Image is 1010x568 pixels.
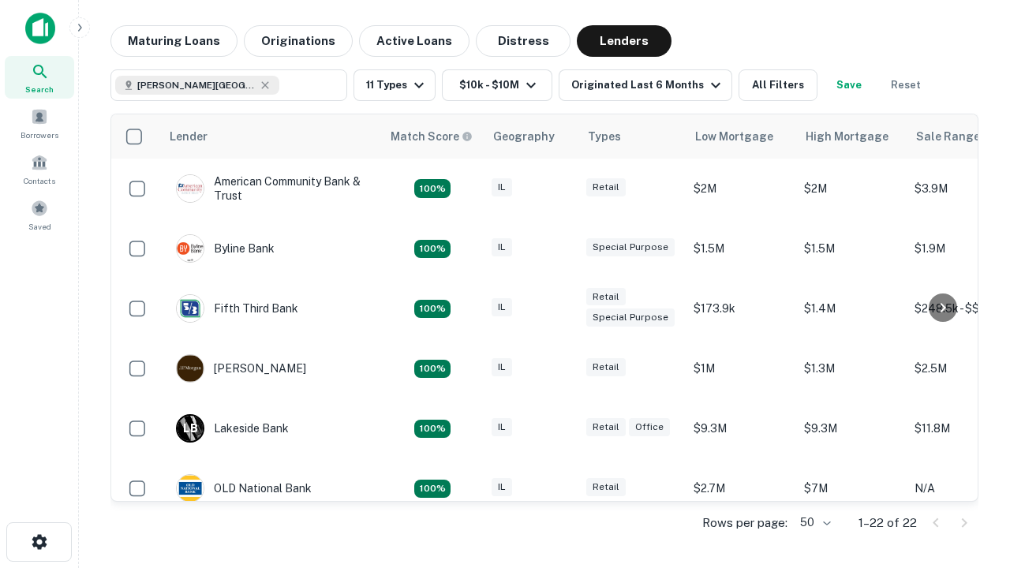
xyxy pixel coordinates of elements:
[176,414,289,443] div: Lakeside Bank
[414,360,451,379] div: Matching Properties: 2, hasApolloMatch: undefined
[686,278,796,338] td: $173.9k
[244,25,353,57] button: Originations
[588,127,621,146] div: Types
[586,288,626,306] div: Retail
[686,398,796,458] td: $9.3M
[492,358,512,376] div: IL
[28,220,51,233] span: Saved
[391,128,469,145] h6: Match Score
[686,159,796,219] td: $2M
[739,69,817,101] button: All Filters
[5,148,74,190] a: Contacts
[577,25,671,57] button: Lenders
[176,174,365,203] div: American Community Bank & Trust
[24,174,55,187] span: Contacts
[586,478,626,496] div: Retail
[176,294,298,323] div: Fifth Third Bank
[794,511,833,534] div: 50
[586,418,626,436] div: Retail
[160,114,381,159] th: Lender
[177,355,204,382] img: picture
[391,128,473,145] div: Capitalize uses an advanced AI algorithm to match your search with the best lender. The match sco...
[586,238,675,256] div: Special Purpose
[21,129,58,141] span: Borrowers
[578,114,686,159] th: Types
[414,480,451,499] div: Matching Properties: 2, hasApolloMatch: undefined
[796,338,907,398] td: $1.3M
[5,193,74,236] a: Saved
[170,127,208,146] div: Lender
[5,102,74,144] a: Borrowers
[381,114,484,159] th: Capitalize uses an advanced AI algorithm to match your search with the best lender. The match sco...
[476,25,570,57] button: Distress
[25,83,54,95] span: Search
[359,25,469,57] button: Active Loans
[916,127,980,146] div: Sale Range
[5,56,74,99] a: Search
[796,159,907,219] td: $2M
[881,69,931,101] button: Reset
[492,238,512,256] div: IL
[492,178,512,196] div: IL
[695,127,773,146] div: Low Mortgage
[353,69,436,101] button: 11 Types
[559,69,732,101] button: Originated Last 6 Months
[629,418,670,436] div: Office
[702,514,787,532] p: Rows per page:
[492,478,512,496] div: IL
[176,474,312,503] div: OLD National Bank
[177,175,204,202] img: picture
[586,308,675,327] div: Special Purpose
[571,76,725,95] div: Originated Last 6 Months
[586,358,626,376] div: Retail
[137,78,256,92] span: [PERSON_NAME][GEOGRAPHIC_DATA], [GEOGRAPHIC_DATA]
[492,298,512,316] div: IL
[493,127,555,146] div: Geography
[177,235,204,262] img: picture
[686,114,796,159] th: Low Mortgage
[686,219,796,278] td: $1.5M
[806,127,888,146] div: High Mortgage
[796,219,907,278] td: $1.5M
[796,114,907,159] th: High Mortgage
[177,295,204,322] img: picture
[492,418,512,436] div: IL
[176,234,275,263] div: Byline Bank
[414,240,451,259] div: Matching Properties: 2, hasApolloMatch: undefined
[177,475,204,502] img: picture
[824,69,874,101] button: Save your search to get updates of matches that match your search criteria.
[586,178,626,196] div: Retail
[796,278,907,338] td: $1.4M
[414,179,451,198] div: Matching Properties: 2, hasApolloMatch: undefined
[686,338,796,398] td: $1M
[484,114,578,159] th: Geography
[796,398,907,458] td: $9.3M
[176,354,306,383] div: [PERSON_NAME]
[858,514,917,532] p: 1–22 of 22
[931,442,1010,518] iframe: Chat Widget
[25,13,55,44] img: capitalize-icon.png
[796,458,907,518] td: $7M
[686,458,796,518] td: $2.7M
[414,300,451,319] div: Matching Properties: 2, hasApolloMatch: undefined
[183,420,197,437] p: L B
[442,69,552,101] button: $10k - $10M
[110,25,238,57] button: Maturing Loans
[414,420,451,439] div: Matching Properties: 3, hasApolloMatch: undefined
